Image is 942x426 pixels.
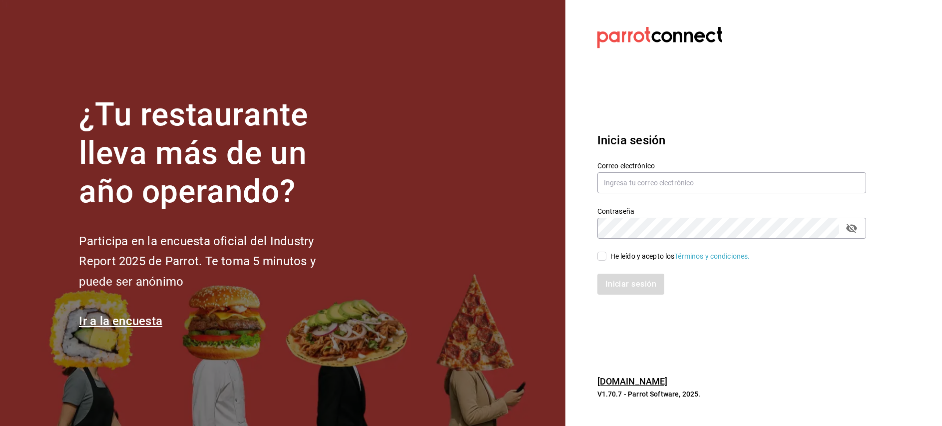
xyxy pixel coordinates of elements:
[597,376,668,387] a: [DOMAIN_NAME]
[79,231,349,292] h2: Participa en la encuesta oficial del Industry Report 2025 de Parrot. Te toma 5 minutos y puede se...
[674,252,750,260] a: Términos y condiciones.
[597,172,866,193] input: Ingresa tu correo electrónico
[79,96,349,211] h1: ¿Tu restaurante lleva más de un año operando?
[843,220,860,237] button: passwordField
[597,389,866,399] p: V1.70.7 - Parrot Software, 2025.
[597,162,866,169] label: Correo electrónico
[610,251,750,262] div: He leído y acepto los
[597,208,866,215] label: Contraseña
[597,131,866,149] h3: Inicia sesión
[79,314,162,328] a: Ir a la encuesta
